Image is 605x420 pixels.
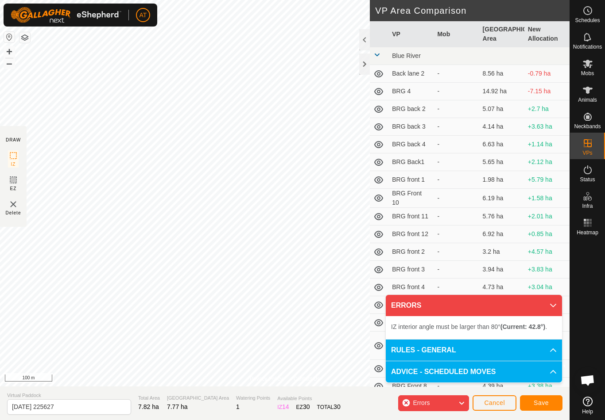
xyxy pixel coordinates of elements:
div: IZ [277,402,289,412]
div: - [437,265,475,274]
span: Cancel [484,399,505,406]
td: +3.38 ha [524,378,570,395]
td: 14.92 ha [479,83,524,100]
span: EZ [10,185,17,192]
td: +0.85 ha [524,225,570,243]
td: 6.63 ha [479,136,524,153]
td: BRG front 3 [388,261,434,279]
td: 5.65 ha [479,153,524,171]
td: 4.73 ha [479,279,524,296]
p-accordion-header: RULES - GENERAL [386,340,562,361]
a: Contact Us [294,375,320,383]
th: VP [388,21,434,47]
td: +2.12 ha [524,153,570,171]
img: Gallagher Logo [11,7,121,23]
span: Watering Points [236,394,270,402]
span: ERRORS [391,300,421,311]
span: VPs [582,150,592,156]
h2: VP Area Comparison [375,5,570,16]
span: [GEOGRAPHIC_DATA] Area [167,394,229,402]
div: - [437,69,475,78]
span: AT [140,11,147,20]
div: - [437,140,475,149]
span: IZ interior angle must be larger than 80° . [391,323,547,330]
div: - [437,194,475,203]
a: Privacy Policy [250,375,283,383]
button: – [4,58,15,69]
div: - [437,157,475,167]
td: BRG front 2 [388,243,434,261]
span: Available Points [277,395,340,402]
button: Save [520,395,562,411]
img: VP [8,199,19,210]
div: - [437,175,475,184]
span: Total Area [138,394,160,402]
div: - [437,382,475,391]
th: [GEOGRAPHIC_DATA] Area [479,21,524,47]
div: TOTAL [317,402,341,412]
span: Mobs [581,71,594,76]
p-accordion-header: ADVICE - SCHEDULED MOVES [386,361,562,382]
td: BRG back 3 [388,118,434,136]
td: BRG front 11 [388,208,434,225]
th: Mob [434,21,479,47]
div: - [437,104,475,114]
span: Delete [6,210,21,216]
td: +2.01 ha [524,208,570,225]
td: BRG back 4 [388,136,434,153]
button: + [4,46,15,57]
td: 3.2 ha [479,243,524,261]
td: 6.92 ha [479,225,524,243]
td: 5.76 ha [479,208,524,225]
td: 5.07 ha [479,100,524,118]
td: 4.14 ha [479,118,524,136]
span: Status [580,177,595,182]
span: Animals [578,97,597,103]
td: +2.7 ha [524,100,570,118]
span: Blue River [392,52,421,59]
td: BRG Back1 [388,153,434,171]
div: - [437,283,475,292]
span: RULES - GENERAL [391,345,456,355]
td: BRG back 2 [388,100,434,118]
td: +3.83 ha [524,261,570,279]
span: Virtual Paddock [7,392,131,399]
span: Schedules [575,18,600,23]
div: - [437,87,475,96]
span: IZ [11,161,16,168]
td: +1.58 ha [524,189,570,208]
td: BRG Front 10 [388,189,434,208]
div: - [437,122,475,131]
td: 8.56 ha [479,65,524,83]
td: BRG front 12 [388,225,434,243]
td: +3.04 ha [524,279,570,296]
b: (Current: 42.8°) [500,323,545,330]
span: Heatmap [577,230,598,235]
span: Notifications [573,44,602,50]
span: 7.82 ha [138,403,159,410]
td: 6.19 ha [479,189,524,208]
td: BRG front 1 [388,171,434,189]
span: 30 [334,403,341,410]
div: DRAW [6,137,21,143]
td: BRG 4 [388,83,434,100]
div: Open chat [574,367,601,393]
button: Map Layers [19,32,30,43]
div: - [437,212,475,221]
p-accordion-header: ERRORS [386,295,562,316]
td: 3.94 ha [479,261,524,279]
td: BRG Front 8 [388,378,434,395]
td: +3.63 ha [524,118,570,136]
a: Help [570,393,605,418]
th: New Allocation [524,21,570,47]
span: Errors [413,399,430,406]
td: +1.14 ha [524,136,570,153]
span: 14 [282,403,289,410]
span: ADVICE - SCHEDULED MOVES [391,367,496,377]
span: Neckbands [574,124,601,129]
td: 1.98 ha [479,171,524,189]
td: +4.57 ha [524,243,570,261]
td: 4.39 ha [479,378,524,395]
td: -0.79 ha [524,65,570,83]
div: - [437,247,475,256]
